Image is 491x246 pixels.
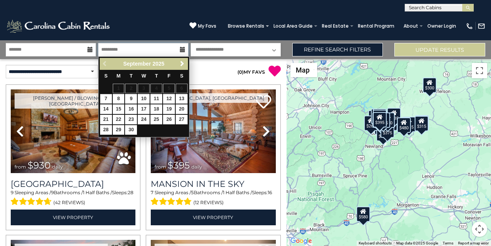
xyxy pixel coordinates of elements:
[373,112,387,127] div: $395
[364,115,378,130] div: $260
[6,18,112,34] img: White-1-2.png
[123,61,151,67] span: September
[11,179,135,189] h3: Appalachian Mountain Lodge
[198,23,216,30] span: My Favs
[150,94,162,104] a: 11
[415,116,428,131] div: $315
[318,21,353,31] a: Real Estate
[163,115,175,124] a: 26
[125,104,137,114] a: 16
[125,125,137,135] a: 30
[100,115,112,124] a: 21
[357,206,371,221] div: $580
[11,210,135,225] a: View Property
[376,112,390,128] div: $435
[125,115,137,124] a: 23
[373,110,387,125] div: $325
[150,104,162,114] a: 18
[288,236,314,246] a: Open this area in Google Maps (opens a new window)
[377,126,390,141] div: $350
[423,77,437,92] div: $300
[125,94,137,104] a: 9
[402,116,416,132] div: $315
[151,189,275,208] div: Sleeping Areas / Bathrooms / Sleeps:
[472,221,487,237] button: Map camera controls
[15,164,26,170] span: from
[176,115,188,124] a: 27
[256,94,271,111] a: Add to favorites
[396,241,438,245] span: Map data ©2025 Google
[155,73,158,79] span: Thursday
[151,190,153,195] span: 7
[180,73,183,79] span: Saturday
[397,117,411,132] div: $480
[11,179,135,189] a: [GEOGRAPHIC_DATA]
[179,61,185,67] span: Next
[176,104,188,114] a: 20
[472,63,487,78] button: Toggle fullscreen view
[168,73,171,79] span: Friday
[113,94,125,104] a: 8
[128,190,133,195] span: 28
[168,160,190,171] span: $395
[11,189,135,208] div: Sleeping Areas / Bathrooms / Sleeps:
[176,94,188,104] a: 13
[359,241,392,246] button: Keyboard shortcuts
[387,108,401,123] div: $635
[52,164,63,170] span: daily
[163,104,175,114] a: 19
[51,190,54,195] span: 9
[151,179,275,189] a: Mansion In The Sky
[394,43,485,56] button: Update Results
[138,94,150,104] a: 10
[138,104,150,114] a: 17
[163,94,175,104] a: 12
[178,59,187,69] a: Next
[292,43,383,56] a: Refine Search Filters
[458,241,489,245] a: Report a map error
[15,93,135,109] a: [PERSON_NAME] / Blowing Rock, [GEOGRAPHIC_DATA]
[100,104,112,114] a: 14
[113,125,125,135] a: 29
[189,22,216,30] a: My Favs
[151,89,275,173] img: thumbnail_163263808.jpeg
[100,94,112,104] a: 7
[354,21,398,31] a: Rental Program
[237,69,244,75] span: ( )
[104,73,107,79] span: Sunday
[28,160,51,171] span: $930
[288,236,314,246] img: Google
[268,190,272,195] span: 16
[239,69,242,75] span: 0
[191,164,202,170] span: daily
[237,69,265,75] a: (0)MY FAVS
[152,61,164,67] span: 2025
[83,190,112,195] span: 1 Half Baths /
[11,89,135,173] img: thumbnail_163277208.jpeg
[270,21,316,31] a: Local Area Guide
[117,73,121,79] span: Monday
[11,190,13,195] span: 9
[223,190,252,195] span: 1 Half Baths /
[371,108,385,124] div: $281
[193,198,224,208] span: (12 reviews)
[415,115,429,130] div: $930
[443,241,453,245] a: Terms (opens in new tab)
[150,115,162,124] a: 25
[155,93,268,103] a: [GEOGRAPHIC_DATA], [GEOGRAPHIC_DATA]
[296,66,310,74] span: Map
[478,22,485,30] img: mail-regular-white.png
[151,210,275,225] a: View Property
[142,73,146,79] span: Wednesday
[113,104,125,114] a: 15
[138,115,150,124] a: 24
[224,21,268,31] a: Browse Rentals
[400,21,422,31] a: About
[423,21,460,31] a: Owner Login
[290,63,317,77] button: Change map style
[191,190,194,195] span: 5
[466,22,473,30] img: phone-regular-white.png
[100,125,112,135] a: 28
[381,122,394,137] div: $375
